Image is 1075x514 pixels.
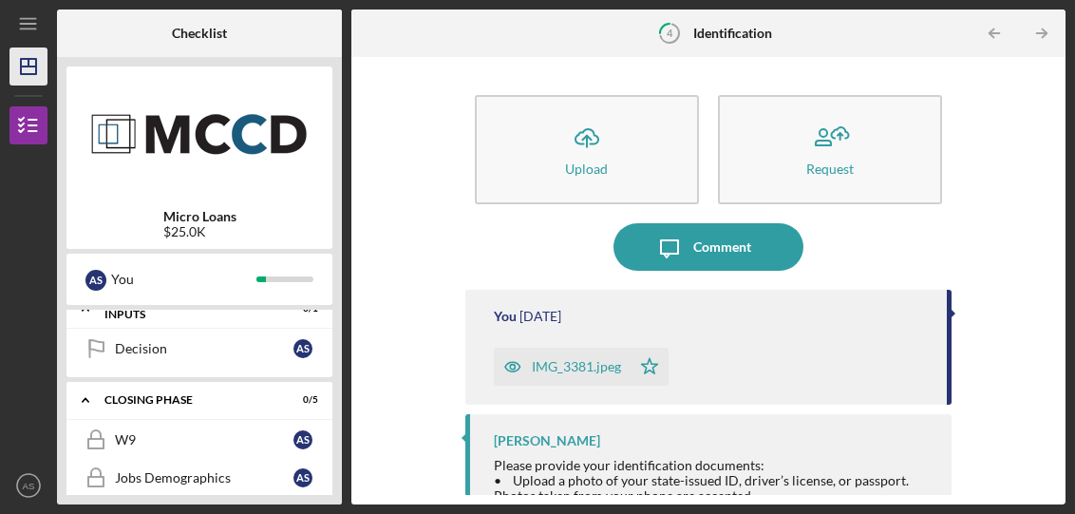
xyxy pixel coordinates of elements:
b: Micro Loans [163,209,236,224]
b: Checklist [172,26,227,41]
div: A S [293,430,312,449]
div: A S [85,270,106,291]
div: Upload [565,162,608,176]
button: Request [718,95,942,204]
div: Decision [115,341,293,356]
a: Jobs DemographicsAS [76,459,323,497]
div: A S [293,339,312,358]
button: IMG_3381.jpeg [494,348,669,386]
div: $25.0K [163,224,236,239]
text: AS [23,481,35,491]
button: Upload [475,95,699,204]
div: A S [293,468,312,487]
a: W9AS [76,421,323,459]
div: W9 [115,432,293,447]
button: AS [9,466,47,504]
div: IMG_3381.jpeg [532,359,621,374]
div: Comment [693,223,751,271]
b: Identification [693,26,772,41]
a: DecisionAS [76,330,323,368]
time: 2025-08-06 10:53 [519,309,561,324]
div: Closing Phase [104,394,271,406]
div: Jobs Demographics [115,470,293,485]
div: Request [806,162,854,176]
button: Comment [613,223,803,271]
img: Product logo [66,76,332,190]
div: You [494,309,517,324]
div: 0 / 5 [284,394,318,406]
div: You [111,263,256,295]
div: [PERSON_NAME] [494,433,600,448]
tspan: 4 [667,27,673,39]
